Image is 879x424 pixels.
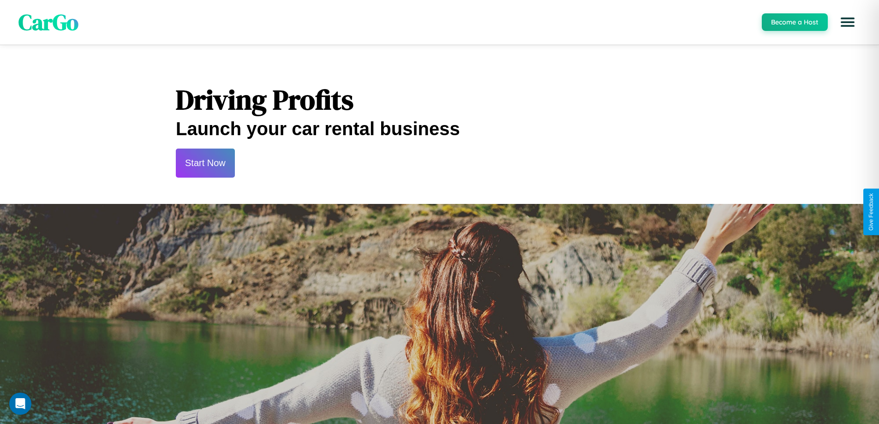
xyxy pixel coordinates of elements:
[176,81,703,119] h1: Driving Profits
[176,119,703,139] h2: Launch your car rental business
[176,149,235,178] button: Start Now
[9,393,31,415] div: Open Intercom Messenger
[18,7,78,37] span: CarGo
[868,193,874,231] div: Give Feedback
[762,13,828,31] button: Become a Host
[835,9,861,35] button: Open menu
